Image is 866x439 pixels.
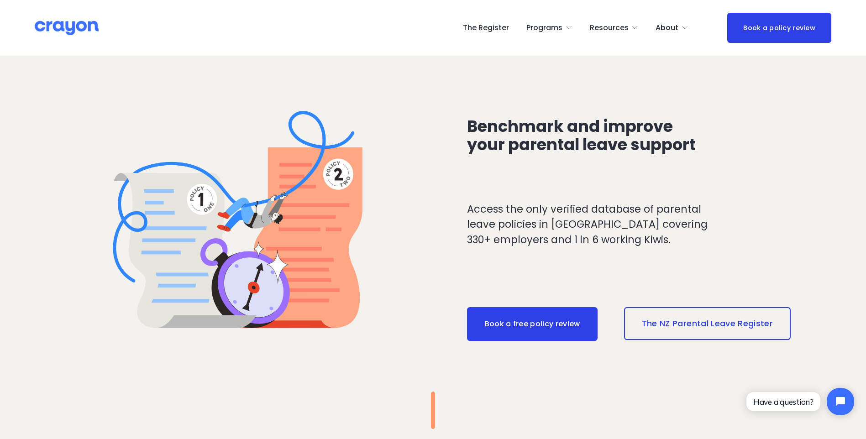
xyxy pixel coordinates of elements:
a: The NZ Parental Leave Register [624,307,791,340]
a: The Register [463,21,509,35]
img: Crayon [35,20,99,36]
span: Resources [590,21,629,35]
a: Book a policy review [727,13,831,42]
a: folder dropdown [526,21,572,35]
a: Book a free policy review [467,307,598,341]
a: folder dropdown [590,21,639,35]
a: folder dropdown [656,21,688,35]
span: Programs [526,21,562,35]
p: Access the only verified database of parental leave policies in [GEOGRAPHIC_DATA] covering 330+ e... [467,202,713,248]
span: Benchmark and improve your parental leave support [467,115,696,156]
span: About [656,21,678,35]
iframe: Tidio Chat [739,380,862,423]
